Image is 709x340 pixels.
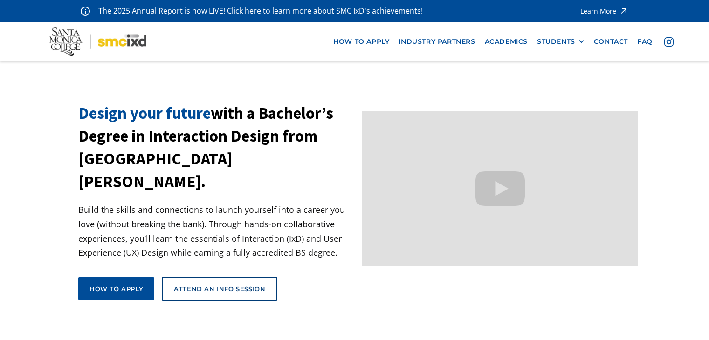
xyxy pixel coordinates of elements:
[664,37,674,47] img: icon - instagram
[633,33,657,50] a: faq
[98,5,424,17] p: The 2025 Annual Report is now LIVE! Click here to learn more about SMC IxD's achievements!
[537,38,575,46] div: STUDENTS
[480,33,532,50] a: Academics
[589,33,633,50] a: contact
[78,103,211,123] span: Design your future
[619,5,628,17] img: icon - arrow - alert
[580,5,628,17] a: Learn More
[362,111,639,266] iframe: Design your future with a Bachelor's Degree in Interaction Design from Santa Monica College
[394,33,480,50] a: industry partners
[329,33,394,50] a: how to apply
[174,285,265,293] div: Attend an Info Session
[78,277,154,300] a: How to apply
[81,6,90,16] img: icon - information - alert
[580,8,616,14] div: Learn More
[49,27,146,56] img: Santa Monica College - SMC IxD logo
[78,203,355,259] p: Build the skills and connections to launch yourself into a career you love (without breaking the ...
[78,102,355,193] h1: with a Bachelor’s Degree in Interaction Design from [GEOGRAPHIC_DATA][PERSON_NAME].
[89,285,143,293] div: How to apply
[537,38,585,46] div: STUDENTS
[162,277,277,301] a: Attend an Info Session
